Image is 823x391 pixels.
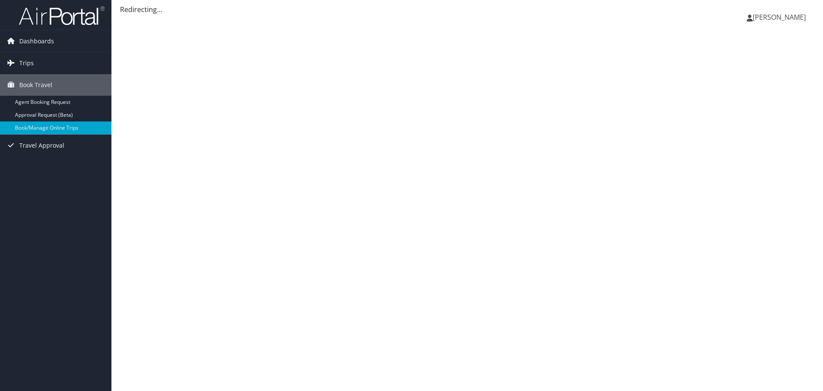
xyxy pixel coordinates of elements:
[19,135,64,156] span: Travel Approval
[19,6,105,26] img: airportal-logo.png
[19,52,34,74] span: Trips
[19,30,54,52] span: Dashboards
[753,12,806,22] span: [PERSON_NAME]
[19,74,52,96] span: Book Travel
[747,4,814,30] a: [PERSON_NAME]
[120,4,814,15] div: Redirecting...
